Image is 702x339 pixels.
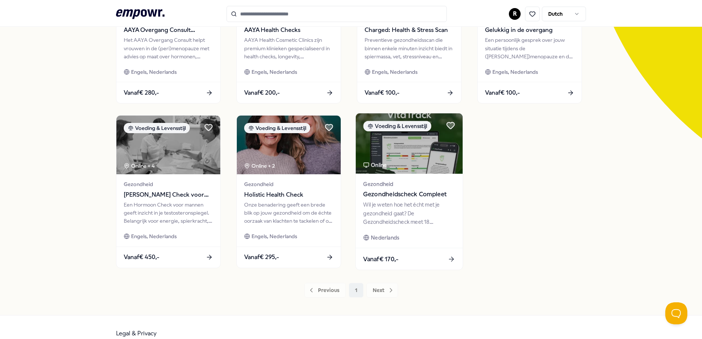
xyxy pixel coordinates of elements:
[244,190,333,200] span: Holistic Health Check
[116,115,221,268] a: package imageVoeding & LevensstijlOnline + 4Gezondheid[PERSON_NAME] Check voor MannenEen Hormoon ...
[363,121,431,132] div: Voeding & Levensstijl
[124,252,159,262] span: Vanaf € 450,-
[244,180,333,188] span: Gezondheid
[116,116,220,174] img: package image
[131,68,177,76] span: Engels, Nederlands
[131,232,177,240] span: Engels, Nederlands
[244,162,275,170] div: Online + 2
[227,6,447,22] input: Search for products, categories or subcategories
[371,234,399,242] span: Nederlands
[124,123,190,133] div: Voeding & Levensstijl
[124,180,213,188] span: Gezondheid
[365,25,454,35] span: Charged: Health & Stress Scan
[237,116,341,174] img: package image
[124,25,213,35] span: AAYA Overgang Consult Gynaecoloog
[492,68,538,76] span: Engels, Nederlands
[363,161,387,169] div: Online
[116,330,157,337] a: Legal & Privacy
[363,180,455,188] span: Gezondheid
[236,115,341,268] a: package imageVoeding & LevensstijlOnline + 2GezondheidHolistic Health CheckOnze benadering geeft ...
[365,36,454,61] div: Preventieve gezondheidsscan die binnen enkele minuten inzicht biedt in spiermassa, vet, stressniv...
[372,68,417,76] span: Engels, Nederlands
[363,201,455,226] div: Wil je weten hoe het écht met je gezondheid gaat? De Gezondheidscheck meet 18 biomarkers voor een...
[509,8,521,20] button: R
[485,25,574,35] span: Gelukkig in de overgang
[124,88,159,98] span: Vanaf € 280,-
[365,88,399,98] span: Vanaf € 100,-
[355,113,463,270] a: package imageVoeding & LevensstijlOnlineGezondheidGezondheidscheck CompleetWil je weten hoe het é...
[124,201,213,225] div: Een Hormoon Check voor mannen geeft inzicht in je testosteronspiegel. Belangrijk voor energie, sp...
[252,68,297,76] span: Engels, Nederlands
[124,190,213,200] span: [PERSON_NAME] Check voor Mannen
[124,162,155,170] div: Online + 4
[485,88,520,98] span: Vanaf € 100,-
[124,36,213,61] div: Het AAYA Overgang Consult helpt vrouwen in de (peri)menopauze met advies op maat over hormonen, m...
[363,190,455,199] span: Gezondheidscheck Compleet
[363,254,398,264] span: Vanaf € 170,-
[244,252,279,262] span: Vanaf € 295,-
[244,25,333,35] span: AAYA Health Checks
[665,302,687,324] iframe: Help Scout Beacon - Open
[485,36,574,61] div: Een persoonlijk gesprek over jouw situatie tijdens de ([PERSON_NAME])menopauze en de impact op jo...
[244,88,280,98] span: Vanaf € 200,-
[244,123,310,133] div: Voeding & Levensstijl
[244,36,333,61] div: AAYA Health Cosmetic Clinics zijn premium klinieken gespecialiseerd in health checks, longevity, ...
[252,232,297,240] span: Engels, Nederlands
[244,201,333,225] div: Onze benadering geeft een brede blik op jouw gezondheid om de échte oorzaak van klachten te tacke...
[356,113,463,174] img: package image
